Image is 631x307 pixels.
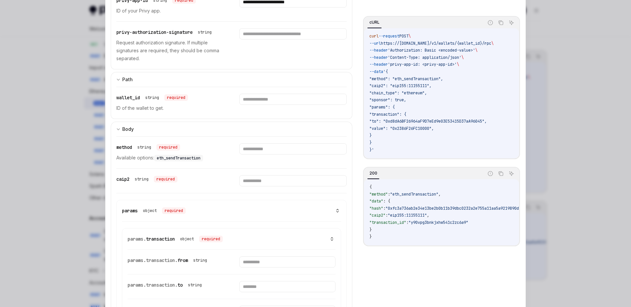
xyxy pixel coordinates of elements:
span: params. [128,236,146,242]
span: }' [369,147,374,153]
span: "eip155:11155111" [388,213,427,218]
span: --url [369,41,381,46]
span: \ [491,41,494,46]
span: : { [383,199,390,204]
span: } [369,227,372,232]
div: Path [122,76,133,83]
div: params.transaction [128,235,223,243]
span: , [427,213,429,218]
span: 'Authorization: Basic <encoded-value>' [388,48,475,53]
span: "0xfc3a736ab2e34e13be2b0b11b39dbc0232a2e755a11aa5a9219890d3b2c6c7d8" [386,206,542,211]
span: : [406,220,409,225]
div: wallet_id [116,94,188,102]
div: required [164,94,188,101]
span: "data" [369,199,383,204]
span: "caip2" [369,213,386,218]
span: "caip2": "eip155:11155111", [369,83,432,88]
span: "value": "0x2386F26FC10000", [369,126,434,131]
button: expand input section [111,122,352,136]
span: wallet_id [116,95,140,101]
span: "y90vpg3bnkjxhw541c2zc6a9" [409,220,468,225]
button: Ask AI [507,169,516,178]
div: caip2 [116,175,177,183]
p: ID of the wallet to get. [116,104,223,112]
span: } [369,140,372,145]
div: privy-authorization-signature [116,28,214,36]
span: "transaction_id" [369,220,406,225]
button: Copy the contents from the code block [497,169,505,178]
span: "transaction": { [369,112,406,117]
div: Body [122,125,134,133]
span: "to": "0xd8dA6BF26964aF9D7eEd9e03E53415D37aA96045", [369,119,487,124]
p: Available options: [116,154,223,162]
span: "eth_sendTransaction" [390,192,438,197]
span: "method": "eth_sendTransaction", [369,76,443,82]
span: --request [379,34,399,39]
p: ID of your Privy app. [116,7,223,15]
span: --header [369,48,388,53]
span: '{ [383,69,388,74]
span: , [438,192,441,197]
span: privy-authorization-signature [116,29,193,35]
span: curl [369,34,379,39]
span: --header [369,55,388,60]
span: params [122,208,138,214]
span: "method" [369,192,388,197]
span: "hash" [369,206,383,211]
span: \ [461,55,464,60]
div: params [122,207,186,215]
span: method [116,144,132,150]
span: "chain_type": "ethereum", [369,90,427,96]
span: } [369,234,372,239]
button: Copy the contents from the code block [497,18,505,27]
span: params.transaction. [128,282,177,288]
span: transaction [146,236,175,242]
span: --header [369,62,388,67]
button: Ask AI [507,18,516,27]
span: params.transaction. [128,257,177,263]
button: expand input section [111,72,352,87]
span: "params": { [369,105,395,110]
span: --data [369,69,383,74]
button: Report incorrect code [486,18,495,27]
span: 'Content-Type: application/json' [388,55,461,60]
div: params.transaction.from [128,256,210,264]
span: \ [409,34,411,39]
p: Request authorization signature. If multiple signatures are required, they should be comma separa... [116,39,223,62]
div: required [154,176,177,182]
div: required [162,207,186,214]
span: : [388,192,390,197]
div: method [116,143,180,151]
span: : [383,206,386,211]
span: } [369,133,372,138]
span: POST [399,34,409,39]
div: cURL [367,18,382,26]
span: https://[DOMAIN_NAME]/v1/wallets/{wallet_id}/rpc [381,41,491,46]
div: required [199,236,223,242]
span: : [386,213,388,218]
span: caip2 [116,176,129,182]
span: \ [475,48,478,53]
div: required [156,144,180,151]
span: eth_sendTransaction [157,155,200,161]
button: Report incorrect code [486,169,495,178]
span: { [369,184,372,190]
span: "sponsor": true, [369,97,406,103]
span: from [177,257,188,263]
div: 200 [367,169,379,177]
div: params.transaction.to [128,281,204,289]
span: 'privy-app-id: <privy-app-id>' [388,62,457,67]
span: \ [457,62,459,67]
span: to [177,282,183,288]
